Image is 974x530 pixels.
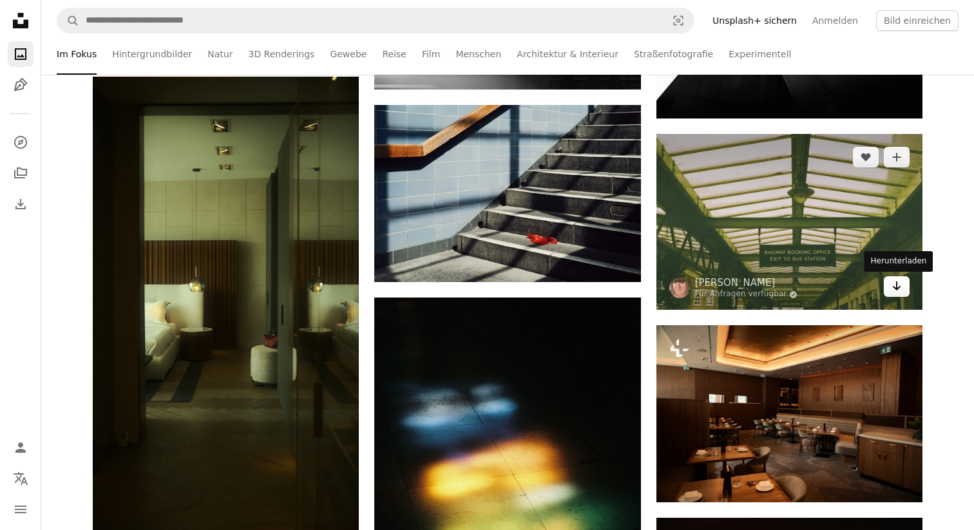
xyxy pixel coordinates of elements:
a: Fotos [8,41,33,67]
button: Unsplash suchen [57,8,79,33]
img: Zum Profil von Tanya Barrow [669,278,690,298]
a: Herunterladen [884,276,910,297]
a: Startseite — Unsplash [8,8,33,36]
a: Menschen [455,33,501,75]
a: Natur [207,33,233,75]
a: Für Anfragen verfügbar [695,289,798,299]
a: [PERSON_NAME] [695,276,798,289]
a: Unsplash+ sichern [705,10,805,31]
a: Hintergrundbilder [112,33,192,75]
a: Bisherige Downloads [8,191,33,217]
a: Grafiken [8,72,33,98]
a: Experimentell [729,33,791,75]
a: Ausgang der Bahnbuchungsstelle zum Schild des Busbahnhofs [656,216,922,227]
a: Gewebe [330,33,367,75]
img: Ein einzelnes rotes Objekt ruht auf einer sonnenbeschienenen Treppe. [374,105,640,282]
button: Sprache [8,466,33,491]
div: Herunterladen [864,251,933,272]
a: Modernes Schlafzimmer mit zwei Betten und stilvoller Beleuchtung. [93,307,359,319]
button: Menü [8,497,33,522]
a: 3D Renderings [248,33,314,75]
form: Finden Sie Bildmaterial auf der ganzen Webseite [57,8,694,33]
a: Anmelden [805,10,866,31]
a: Bunte Lichtmuster auf dunklem Fliesenboden. [374,490,640,502]
img: Elegantes Esszimmer mit Holzakzenten und sanfter Beleuchtung [656,325,922,502]
a: Film [422,33,440,75]
a: Anmelden / Registrieren [8,435,33,460]
img: Ausgang der Bahnbuchungsstelle zum Schild des Busbahnhofs [656,134,922,310]
a: Straßenfotografie [634,33,713,75]
button: Visuelle Suche [663,8,694,33]
a: Elegantes Esszimmer mit Holzakzenten und sanfter Beleuchtung [656,408,922,419]
a: Reise [382,33,406,75]
button: Zu Kollektion hinzufügen [884,147,910,167]
button: Gefällt mir [853,147,879,167]
a: Kollektionen [8,160,33,186]
button: Bild einreichen [876,10,959,31]
a: Entdecken [8,129,33,155]
a: Ein einzelnes rotes Objekt ruht auf einer sonnenbeschienenen Treppe. [374,187,640,199]
a: Architektur & Interieur [517,33,618,75]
